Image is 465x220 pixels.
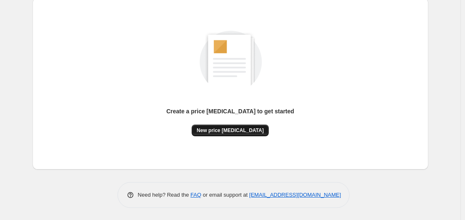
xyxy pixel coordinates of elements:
[166,107,294,115] p: Create a price [MEDICAL_DATA] to get started
[201,192,249,198] span: or email support at
[138,192,191,198] span: Need help? Read the
[192,125,269,136] button: New price [MEDICAL_DATA]
[190,192,201,198] a: FAQ
[197,127,264,134] span: New price [MEDICAL_DATA]
[249,192,341,198] a: [EMAIL_ADDRESS][DOMAIN_NAME]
